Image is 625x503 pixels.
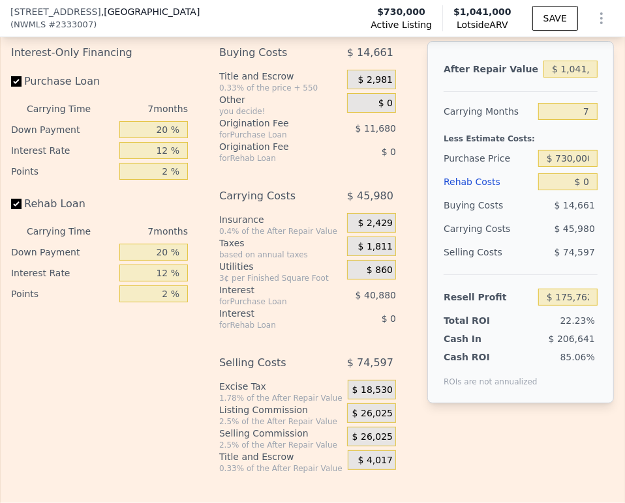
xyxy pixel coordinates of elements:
[219,41,322,65] div: Buying Costs
[219,106,342,117] div: you decide!
[219,296,322,307] div: for Purchase Loan
[219,351,322,375] div: Selling Costs
[453,18,511,31] span: Lotside ARV
[444,314,499,327] div: Total ROI
[560,315,595,326] span: 22.23%
[371,18,432,31] span: Active Listing
[367,265,393,276] span: $ 860
[382,147,396,157] span: $ 0
[27,221,91,242] div: Carrying Time
[219,83,342,93] div: 0.33% of the price + 550
[11,70,114,93] label: Purchase Loan
[101,5,200,18] span: , [GEOGRAPHIC_DATA]
[219,250,342,260] div: based on annual taxes
[549,334,595,344] span: $ 206,641
[11,161,114,182] div: Points
[219,184,322,208] div: Carrying Costs
[444,351,538,364] div: Cash ROI
[11,199,22,209] input: Rehab Loan
[382,313,396,324] span: $ 0
[532,6,578,31] button: SAVE
[219,273,342,283] div: 3¢ per Finished Square Foot
[219,93,342,106] div: Other
[219,226,342,237] div: 0.4% of the After Repair Value
[219,117,322,130] div: Origination Fee
[219,440,342,450] div: 2.5% of the After Repair Value
[219,153,322,164] div: for Rehab Loan
[10,5,101,18] span: [STREET_ADDRESS]
[11,242,114,263] div: Down Payment
[347,184,393,208] span: $ 45,980
[358,74,393,86] span: $ 2,981
[377,5,425,18] span: $730,000
[219,130,322,140] div: for Purchase Loan
[444,147,533,170] div: Purchase Price
[219,320,322,330] div: for Rehab Loan
[219,260,342,273] div: Utilities
[219,213,342,226] div: Insurance
[555,200,595,210] span: $ 14,661
[11,263,114,283] div: Interest Rate
[453,7,511,17] span: $1,041,000
[219,380,343,393] div: Excise Tax
[444,332,499,345] div: Cash In
[555,223,595,234] span: $ 45,980
[219,237,342,250] div: Taxes
[14,18,46,31] span: NWMLS
[444,123,598,147] div: Less Estimate Costs:
[356,290,396,300] span: $ 40,880
[352,408,393,420] span: $ 26,025
[11,192,114,216] label: Rehab Loan
[96,221,188,242] div: 7 months
[11,119,114,140] div: Down Payment
[48,18,93,31] span: # 2333007
[358,241,393,253] span: $ 1,811
[347,41,393,65] span: $ 14,661
[11,140,114,161] div: Interest Rate
[358,218,393,229] span: $ 2,429
[352,384,393,396] span: $ 18,530
[219,427,342,440] div: Selling Commission
[444,57,538,81] div: After Repair Value
[444,364,538,387] div: ROIs are not annualized
[219,403,342,416] div: Listing Commission
[96,98,188,119] div: 7 months
[444,100,533,123] div: Carrying Months
[219,463,343,474] div: 0.33% of the After Repair Value
[219,70,342,83] div: Title and Escrow
[444,194,533,217] div: Buying Costs
[219,393,343,403] div: 1.78% of the After Repair Value
[11,283,114,304] div: Points
[219,140,322,153] div: Origination Fee
[444,170,533,194] div: Rehab Costs
[11,41,188,65] div: Interest-Only Financing
[356,123,396,134] span: $ 11,680
[358,455,393,467] span: $ 4,017
[444,285,533,309] div: Resell Profit
[352,431,393,443] span: $ 26,025
[444,240,533,264] div: Selling Costs
[560,352,595,362] span: 85.06%
[219,283,322,296] div: Interest
[588,5,615,31] button: Show Options
[11,76,22,87] input: Purchase Loan
[219,450,343,463] div: Title and Escrow
[219,307,322,320] div: Interest
[444,217,510,240] div: Carrying Costs
[219,416,342,427] div: 2.5% of the After Repair Value
[555,247,595,257] span: $ 74,597
[378,98,393,109] span: $ 0
[10,18,97,31] div: ( )
[347,351,393,375] span: $ 74,597
[27,98,91,119] div: Carrying Time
